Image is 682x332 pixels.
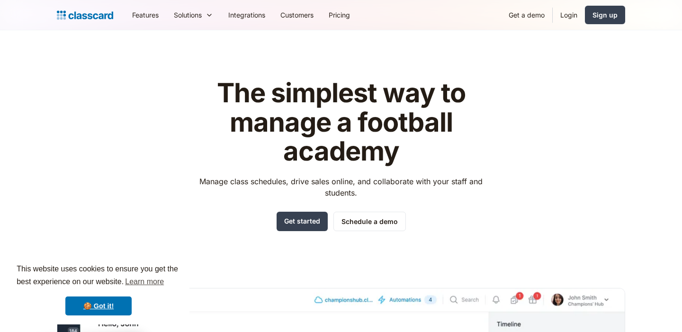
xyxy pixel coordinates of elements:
div: cookieconsent [8,254,189,324]
a: Get started [277,212,328,231]
p: Manage class schedules, drive sales online, and collaborate with your staff and students. [191,176,492,198]
a: learn more about cookies [124,275,165,289]
a: Schedule a demo [333,212,406,231]
a: Login [553,4,585,26]
a: home [57,9,113,22]
h1: The simplest way to manage a football academy [191,79,492,166]
a: dismiss cookie message [65,296,132,315]
div: Solutions [174,10,202,20]
span: This website uses cookies to ensure you get the best experience on our website. [17,263,180,289]
div: Solutions [166,4,221,26]
div: Sign up [592,10,618,20]
a: Features [125,4,166,26]
a: Customers [273,4,321,26]
a: Sign up [585,6,625,24]
a: Pricing [321,4,358,26]
a: Integrations [221,4,273,26]
a: Get a demo [501,4,552,26]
